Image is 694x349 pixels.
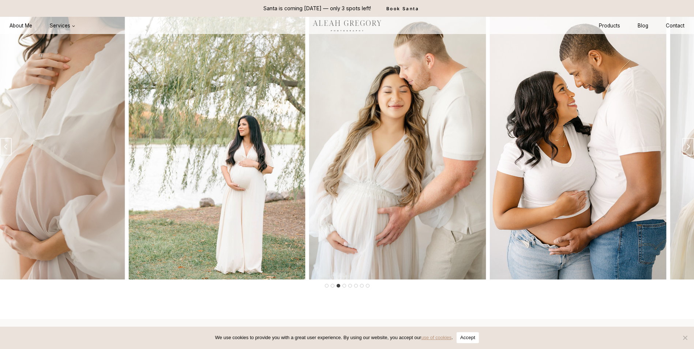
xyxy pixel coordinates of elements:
[457,332,479,343] button: Accept
[309,14,486,279] img: Pregnant couple embracing and smiling together by Indianapolis maternity photographer
[1,19,41,33] a: About Me
[421,335,451,340] a: use of cookies
[489,14,666,279] img: Couple smiling and embracing, wearing white t-shirts.
[348,284,352,288] button: Go to slide 5
[303,17,391,34] img: aleah gregory logo
[681,334,689,341] span: No
[629,19,657,33] a: Blog
[366,284,369,288] button: Go to slide 8
[354,284,358,288] button: Go to slide 6
[682,138,694,155] button: Next slide
[489,14,666,279] li: 7 of 8
[337,284,340,288] button: Go to slide 3
[128,14,305,279] img: Pregnant woman in white dress outdoor maternity shoot
[309,14,486,279] li: 6 of 8
[41,19,84,33] button: Child menu of Services
[215,334,453,341] span: We use cookies to provide you with a great user experience. By using our website, you accept our .
[331,284,334,288] button: Go to slide 2
[342,284,346,288] button: Go to slide 4
[263,4,371,12] p: Santa is coming [DATE] — only 3 spots left!
[360,284,364,288] button: Go to slide 7
[128,14,305,279] li: 5 of 8
[1,19,84,33] nav: Primary
[657,19,693,33] a: Contact
[325,284,329,288] button: Go to slide 1
[590,19,629,33] a: Products
[590,19,693,33] nav: Secondary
